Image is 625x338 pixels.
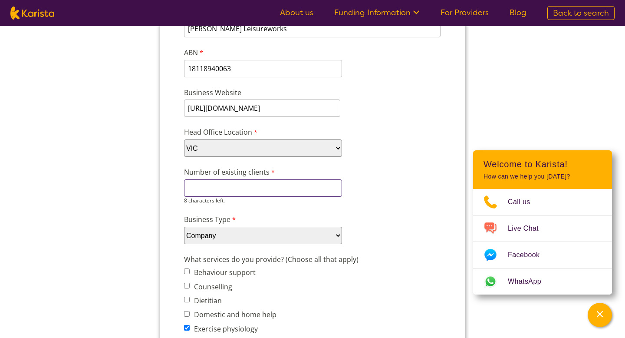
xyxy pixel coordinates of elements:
input: Business trading name [28,38,284,56]
label: Business trading name [28,26,110,38]
label: Behaviour support [35,286,99,295]
span: Back to search [553,8,609,18]
div: 8 characters left. [28,215,186,222]
a: Funding Information [334,7,420,18]
input: Number of existing clients [28,198,186,215]
div: Channel Menu [473,150,612,295]
p: How can we help you [DATE]? [484,173,602,180]
span: Facebook [508,249,550,262]
span: WhatsApp [508,275,552,288]
input: ABN [28,78,186,96]
select: Business Type [28,245,186,262]
a: Web link opens in a new tab. [473,268,612,295]
label: Dietitian [35,314,66,324]
input: Business Website [28,118,184,135]
label: What services do you provide? (Choose all that apply) [28,272,204,285]
label: Business Type [28,232,117,245]
label: Company details [24,7,115,17]
a: Back to search [547,6,615,20]
span: Call us [508,196,541,209]
a: About us [280,7,313,18]
button: Channel Menu [588,303,612,327]
ul: Choose channel [473,189,612,295]
span: Live Chat [508,222,549,235]
img: Karista logo [10,7,54,20]
a: For Providers [441,7,489,18]
select: Head Office Location [28,158,186,175]
label: Business Website [28,106,143,118]
h2: Welcome to Karista! [484,159,602,169]
label: Number of existing clients [28,185,121,198]
a: Blog [510,7,526,18]
label: Head Office Location [28,145,117,158]
label: ABN [28,66,49,78]
label: Counselling [35,300,76,310]
label: Domestic and home help [35,328,120,338]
